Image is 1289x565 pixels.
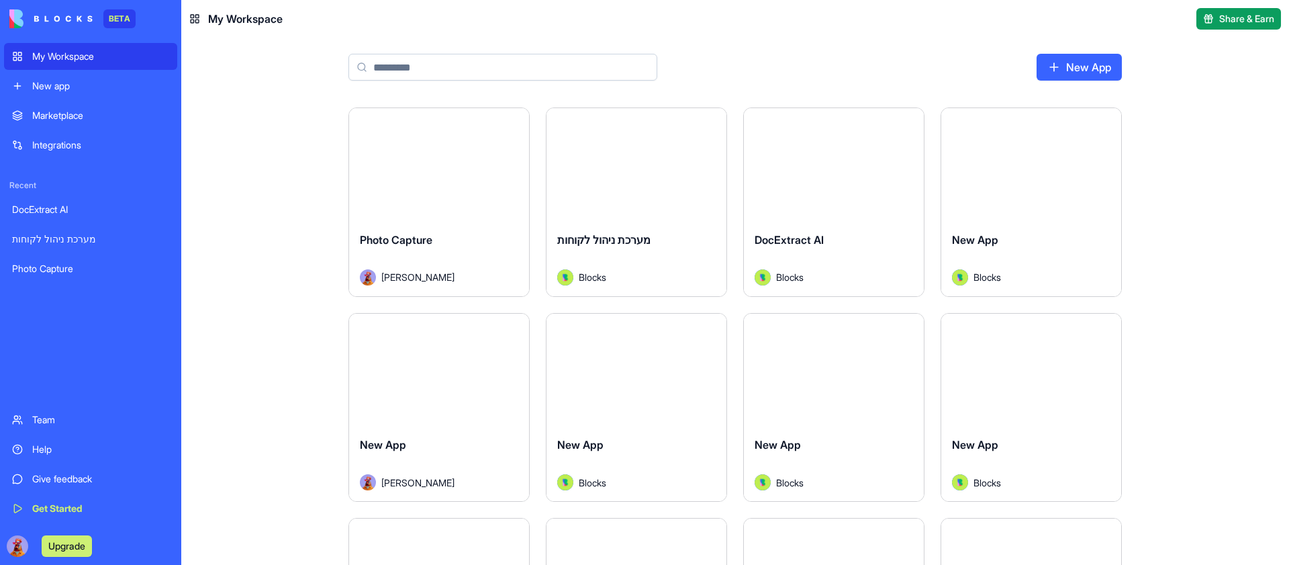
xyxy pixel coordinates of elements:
[776,476,804,490] span: Blocks
[743,313,924,503] a: New AppAvatarBlocks
[32,109,169,122] div: Marketplace
[755,474,771,490] img: Avatar
[9,9,136,28] a: BETA
[360,233,432,247] span: Photo Capture
[4,196,177,223] a: DocExtract AI
[32,413,169,427] div: Team
[7,535,28,557] img: Kuku_Large_sla5px.png
[557,438,604,451] span: New App
[12,232,169,246] div: מערכת ניהול לקוחות
[12,203,169,216] div: DocExtract AI
[32,502,169,515] div: Get Started
[546,107,727,297] a: מערכת ניהול לקוחותAvatarBlocks
[952,474,968,490] img: Avatar
[32,443,169,456] div: Help
[755,438,801,451] span: New App
[381,476,455,490] span: [PERSON_NAME]
[381,270,455,284] span: [PERSON_NAME]
[32,79,169,93] div: New app
[546,313,727,503] a: New AppAvatarBlocks
[42,539,92,552] a: Upgrade
[360,438,406,451] span: New App
[208,11,283,27] span: My Workspace
[579,476,606,490] span: Blocks
[579,270,606,284] span: Blocks
[743,107,924,297] a: DocExtract AIAvatarBlocks
[941,107,1122,297] a: New AppAvatarBlocks
[952,233,998,247] span: New App
[4,436,177,463] a: Help
[4,495,177,522] a: Get Started
[557,474,573,490] img: Avatar
[360,474,376,490] img: Avatar
[360,269,376,286] img: Avatar
[4,132,177,159] a: Integrations
[32,472,169,486] div: Give feedback
[12,262,169,275] div: Photo Capture
[348,313,530,503] a: New AppAvatar[PERSON_NAME]
[755,233,824,247] span: DocExtract AI
[42,535,92,557] button: Upgrade
[1037,54,1122,81] a: New App
[1219,12,1274,26] span: Share & Earn
[4,406,177,433] a: Team
[952,269,968,286] img: Avatar
[952,438,998,451] span: New App
[32,50,169,63] div: My Workspace
[941,313,1122,503] a: New AppAvatarBlocks
[4,255,177,282] a: Photo Capture
[4,180,177,191] span: Recent
[348,107,530,297] a: Photo CaptureAvatar[PERSON_NAME]
[973,476,1001,490] span: Blocks
[4,226,177,253] a: מערכת ניהול לקוחות
[9,9,93,28] img: logo
[103,9,136,28] div: BETA
[557,233,651,247] span: מערכת ניהול לקוחות
[557,269,573,286] img: Avatar
[4,466,177,492] a: Give feedback
[32,138,169,152] div: Integrations
[4,102,177,129] a: Marketplace
[4,73,177,99] a: New app
[973,270,1001,284] span: Blocks
[776,270,804,284] span: Blocks
[4,43,177,70] a: My Workspace
[755,269,771,286] img: Avatar
[1196,8,1281,30] button: Share & Earn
